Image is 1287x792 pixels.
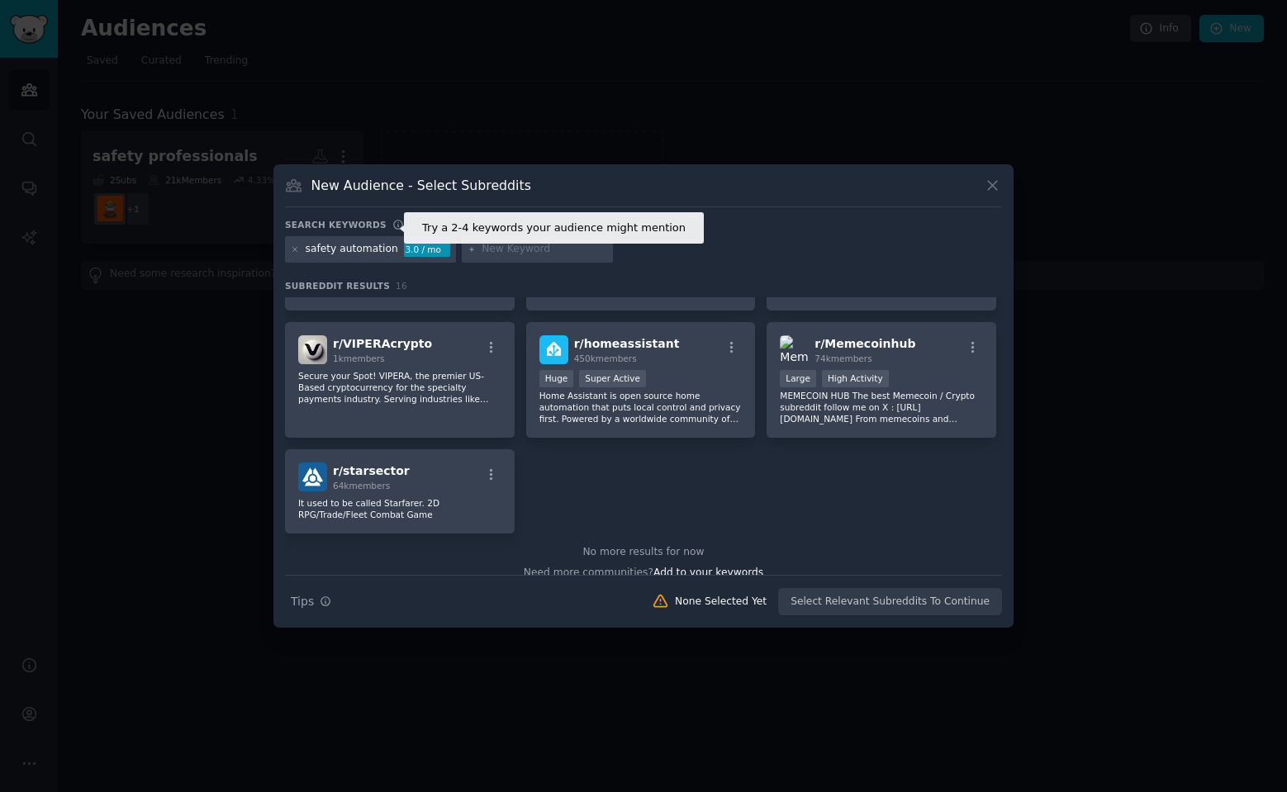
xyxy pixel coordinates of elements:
p: Secure your Spot! VIPERA, the premier US-Based cryptocurrency for the specialty payments industry... [298,370,501,405]
span: 16 [396,281,407,291]
input: New Keyword [482,242,607,257]
h3: Search keywords [285,219,387,230]
div: Large [780,370,816,387]
img: starsector [298,462,327,491]
div: None Selected Yet [675,595,767,609]
p: Home Assistant is open source home automation that puts local control and privacy first. Powered ... [539,390,743,424]
p: It used to be called Starfarer. 2D RPG/Trade/Fleet Combat Game [298,497,501,520]
div: safety automation [306,242,398,257]
div: High Activity [822,370,889,387]
p: MEMECOIN HUB The best Memecoin / Crypto subreddit follow me on X : [URL][DOMAIN_NAME] From memeco... [780,390,983,424]
div: Need more communities? [285,560,1002,581]
span: r/ Memecoinhub [814,337,915,350]
div: Huge [539,370,574,387]
span: Tips [291,593,314,610]
span: r/ starsector [333,464,410,477]
div: No more results for now [285,545,1002,560]
span: 64k members [333,481,390,491]
span: 450k members [574,353,637,363]
span: Subreddit Results [285,280,390,292]
h3: New Audience - Select Subreddits [311,177,531,194]
button: Tips [285,587,337,616]
img: Memecoinhub [780,335,809,364]
span: r/ homeassistant [574,337,680,350]
span: Add to your keywords [653,567,763,578]
span: 74k members [814,353,871,363]
div: 3.0 / mo [404,242,450,257]
span: r/ VIPERAcrypto [333,337,432,350]
img: VIPERAcrypto [298,335,327,364]
img: homeassistant [539,335,568,364]
span: 1k members [333,353,385,363]
div: Super Active [579,370,646,387]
